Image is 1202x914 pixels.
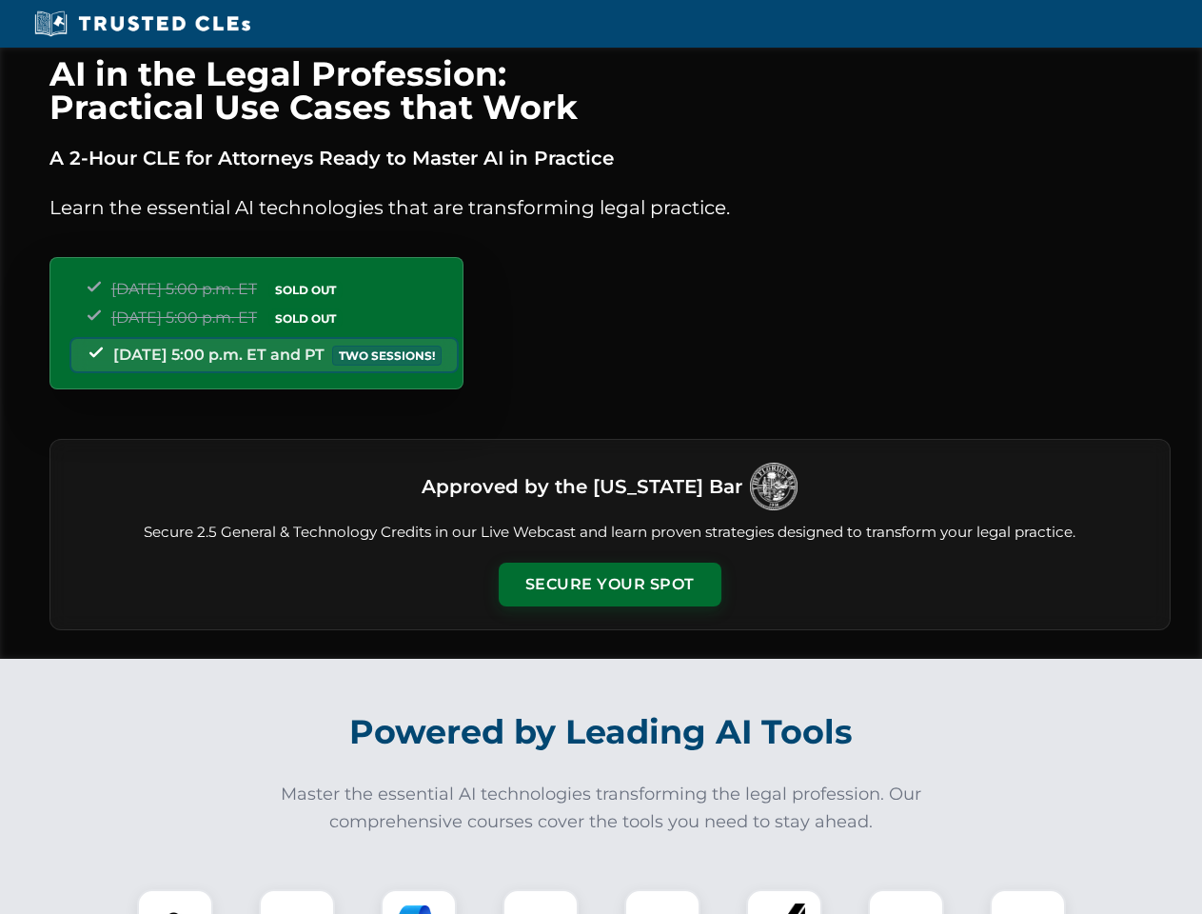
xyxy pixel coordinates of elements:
img: Logo [750,463,798,510]
img: Trusted CLEs [29,10,256,38]
p: A 2-Hour CLE for Attorneys Ready to Master AI in Practice [49,143,1171,173]
span: SOLD OUT [268,280,343,300]
p: Master the essential AI technologies transforming the legal profession. Our comprehensive courses... [268,781,935,836]
p: Secure 2.5 General & Technology Credits in our Live Webcast and learn proven strategies designed ... [73,522,1147,544]
h3: Approved by the [US_STATE] Bar [422,469,742,504]
h2: Powered by Leading AI Tools [74,699,1129,765]
p: Learn the essential AI technologies that are transforming legal practice. [49,192,1171,223]
span: [DATE] 5:00 p.m. ET [111,280,257,298]
span: SOLD OUT [268,308,343,328]
button: Secure Your Spot [499,563,721,606]
span: [DATE] 5:00 p.m. ET [111,308,257,327]
h1: AI in the Legal Profession: Practical Use Cases that Work [49,57,1171,124]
